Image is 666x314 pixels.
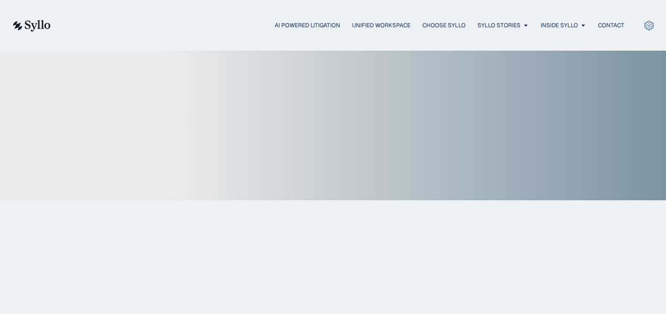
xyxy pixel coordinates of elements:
[477,21,521,30] a: Syllo Stories
[70,21,624,30] nav: Menu
[541,21,578,30] a: Inside Syllo
[352,21,411,30] a: Unified Workspace
[11,20,51,32] img: syllo
[422,21,466,30] a: Choose Syllo
[275,21,340,30] a: AI Powered Litigation
[598,21,624,30] a: Contact
[70,21,624,30] div: Menu Toggle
